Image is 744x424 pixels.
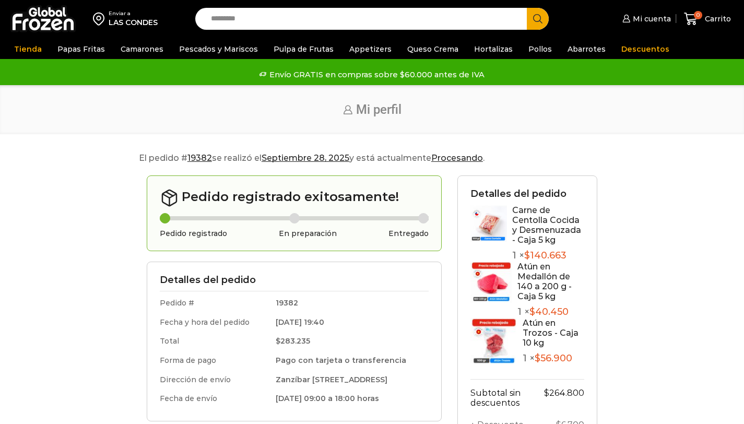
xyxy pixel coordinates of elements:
h2: Pedido registrado exitosamente! [160,189,429,207]
a: Appetizers [344,39,397,59]
a: Carne de Centolla Cocida y Desmenuzada - Caja 5 kg [512,205,581,245]
p: 1 × [517,307,585,318]
span: 0 [694,11,702,19]
a: Atún en Medallón de 140 a 200 g - Caja 5 kg [517,262,572,302]
a: Queso Crema [402,39,464,59]
span: Mi cuenta [630,14,671,24]
td: Pago con tarjeta o transferencia [270,351,429,370]
mark: Procesando [431,153,483,163]
td: [DATE] 09:00 a 18:00 horas [270,389,429,408]
bdi: 40.450 [529,306,569,317]
bdi: 56.900 [535,352,572,364]
button: Search button [527,8,549,30]
a: 0 Carrito [681,7,734,31]
a: Papas Fritas [52,39,110,59]
span: $ [524,250,530,261]
td: Fecha y hora del pedido [160,313,270,332]
span: Carrito [702,14,731,24]
span: $ [544,388,549,398]
div: LAS CONDES [109,17,158,28]
a: Atún en Trozos - Caja 10 kg [523,318,578,348]
span: $ [535,352,540,364]
td: Zanzíbar [STREET_ADDRESS] [270,370,429,390]
bdi: 283.235 [276,336,310,346]
td: Pedido # [160,291,270,312]
span: Mi perfil [356,102,401,117]
h3: Detalles del pedido [160,275,429,286]
bdi: 140.663 [524,250,566,261]
p: 1 × [512,250,584,262]
a: Pescados y Mariscos [174,39,263,59]
span: $ [529,306,535,317]
th: Subtotal sin descuentos [470,380,538,414]
h3: Entregado [388,229,429,238]
mark: 19382 [187,153,212,163]
td: 19382 [270,291,429,312]
td: Total [160,332,270,351]
a: Mi cuenta [620,8,671,29]
a: Abarrotes [562,39,611,59]
h3: En preparación [279,229,337,238]
td: [DATE] 19:40 [270,313,429,332]
img: address-field-icon.svg [93,10,109,28]
td: Dirección de envío [160,370,270,390]
span: $ [276,336,280,346]
a: Camarones [115,39,169,59]
a: Hortalizas [469,39,518,59]
td: Forma de pago [160,351,270,370]
td: Fecha de envío [160,389,270,408]
a: Pulpa de Frutas [268,39,339,59]
a: Descuentos [616,39,675,59]
p: 1 × [523,353,584,364]
h3: Detalles del pedido [470,189,584,200]
h3: Pedido registrado [160,229,227,238]
a: Pollos [523,39,557,59]
bdi: 264.800 [544,388,584,398]
p: El pedido # se realizó el y está actualmente . [139,151,605,165]
mark: Septiembre 28, 2025 [262,153,349,163]
a: Tienda [9,39,47,59]
div: Enviar a [109,10,158,17]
